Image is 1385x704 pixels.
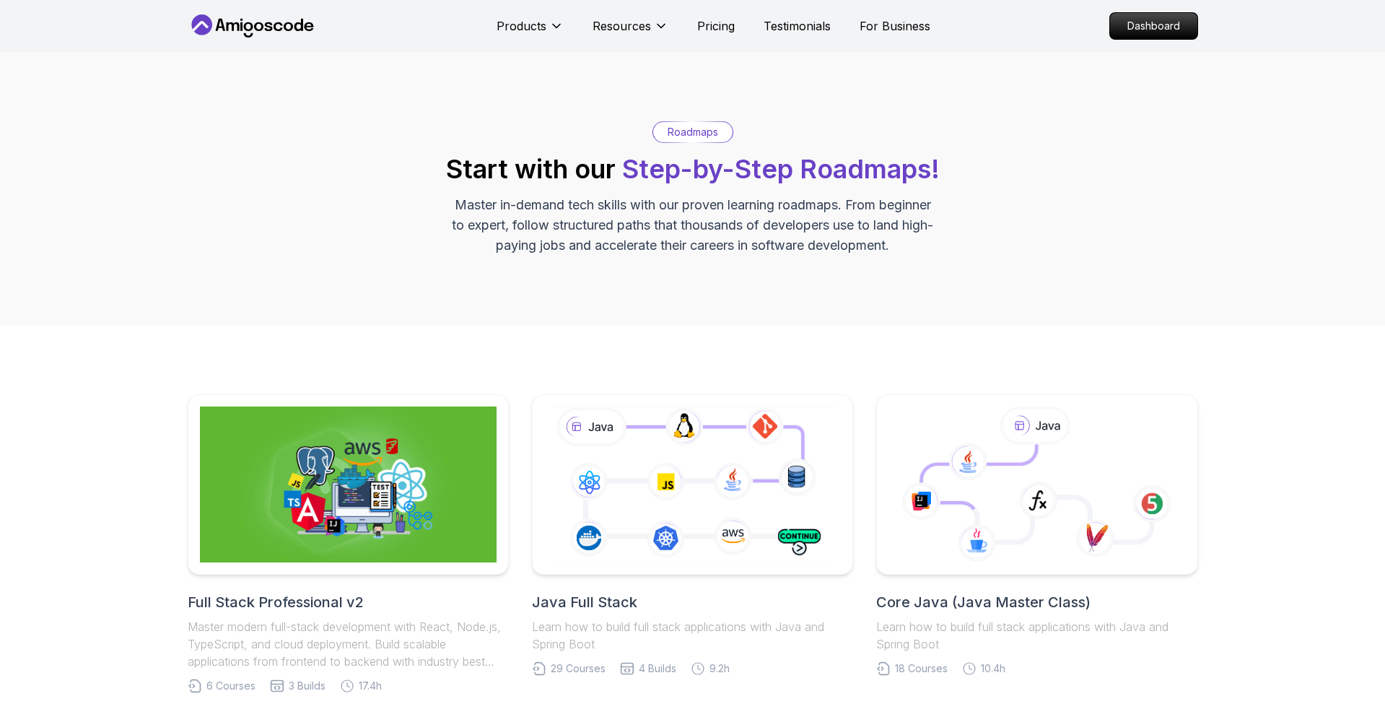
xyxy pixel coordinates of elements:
h2: Core Java (Java Master Class) [876,592,1197,612]
h2: Full Stack Professional v2 [188,592,509,612]
a: Full Stack Professional v2Full Stack Professional v2Master modern full-stack development with Rea... [188,394,509,693]
h2: Start with our [446,155,940,183]
span: Step-by-Step Roadmaps! [622,153,940,185]
p: Roadmaps [668,125,718,139]
p: Master in-demand tech skills with our proven learning roadmaps. From beginner to expert, follow s... [450,195,935,256]
button: Resources [593,17,668,46]
span: 3 Builds [289,679,326,693]
p: Dashboard [1110,13,1197,39]
p: Master modern full-stack development with React, Node.js, TypeScript, and cloud deployment. Build... [188,618,509,670]
h2: Java Full Stack [532,592,853,612]
p: Resources [593,17,651,35]
span: 9.2h [709,661,730,676]
a: For Business [860,17,930,35]
span: 29 Courses [551,661,606,676]
p: Learn how to build full stack applications with Java and Spring Boot [532,618,853,653]
a: Core Java (Java Master Class)Learn how to build full stack applications with Java and Spring Boot... [876,394,1197,676]
a: Java Full StackLearn how to build full stack applications with Java and Spring Boot29 Courses4 Bu... [532,394,853,676]
span: 6 Courses [206,679,255,693]
a: Dashboard [1109,12,1198,40]
span: 17.4h [359,679,382,693]
span: 18 Courses [895,661,948,676]
img: Full Stack Professional v2 [200,407,497,562]
span: 10.4h [981,661,1005,676]
p: Products [497,17,546,35]
span: 4 Builds [639,661,676,676]
p: Learn how to build full stack applications with Java and Spring Boot [876,618,1197,653]
a: Testimonials [764,17,831,35]
button: Products [497,17,564,46]
a: Pricing [697,17,735,35]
